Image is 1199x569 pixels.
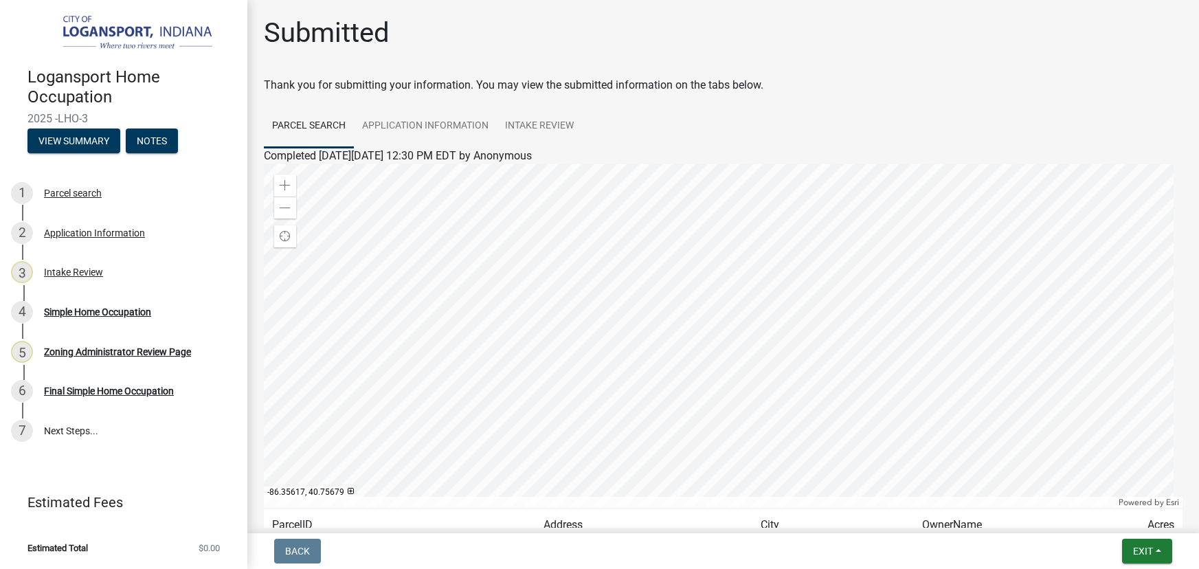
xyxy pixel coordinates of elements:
[44,228,145,238] div: Application Information
[274,225,296,247] div: Find my location
[1100,509,1183,542] td: Acres
[1122,539,1172,564] button: Exit
[1115,497,1183,508] div: Powered by
[274,175,296,197] div: Zoom in
[44,347,191,357] div: Zoning Administrator Review Page
[44,386,174,396] div: Final Simple Home Occupation
[1133,546,1153,557] span: Exit
[126,137,178,148] wm-modal-confirm: Notes
[27,544,88,553] span: Estimated Total
[274,539,321,564] button: Back
[11,380,33,402] div: 6
[11,182,33,204] div: 1
[27,112,220,125] span: 2025 -LHO-3
[285,546,310,557] span: Back
[11,222,33,244] div: 2
[44,307,151,317] div: Simple Home Occupation
[497,104,582,148] a: Intake Review
[264,16,390,49] h1: Submitted
[274,197,296,219] div: Zoom out
[354,104,497,148] a: Application Information
[914,509,1100,542] td: OwnerName
[752,509,914,542] td: City
[44,267,103,277] div: Intake Review
[264,77,1183,93] div: Thank you for submitting your information. You may view the submitted information on the tabs below.
[27,67,236,107] h4: Logansport Home Occupation
[11,261,33,283] div: 3
[11,301,33,323] div: 4
[199,544,220,553] span: $0.00
[11,489,225,516] a: Estimated Fees
[126,129,178,153] button: Notes
[1166,498,1179,507] a: Esri
[44,188,102,198] div: Parcel search
[27,14,225,53] img: City of Logansport, Indiana
[264,104,354,148] a: Parcel search
[264,509,535,542] td: ParcelID
[27,137,120,148] wm-modal-confirm: Summary
[27,129,120,153] button: View Summary
[264,149,532,162] span: Completed [DATE][DATE] 12:30 PM EDT by Anonymous
[11,420,33,442] div: 7
[535,509,752,542] td: Address
[11,341,33,363] div: 5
